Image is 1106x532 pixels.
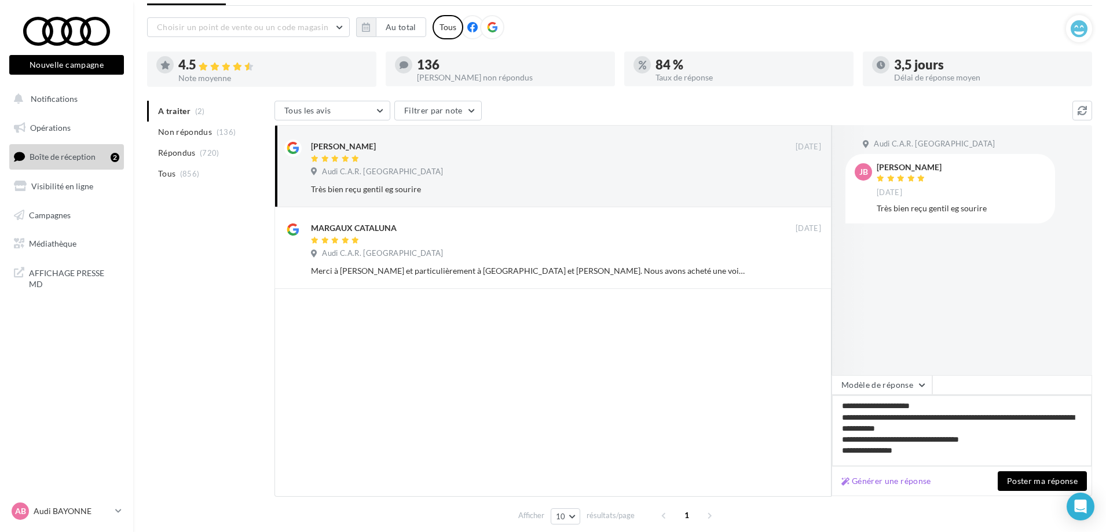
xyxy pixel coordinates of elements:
span: Afficher [518,510,544,521]
div: Tous [433,15,463,39]
div: Merci à [PERSON_NAME] et particulièrement à [GEOGRAPHIC_DATA] et [PERSON_NAME]. Nous avons acheté... [311,265,746,277]
span: AFFICHAGE PRESSE MD [29,265,119,290]
span: Visibilité en ligne [31,181,93,191]
span: Choisir un point de vente ou un code magasin [157,22,328,32]
div: 84 % [655,58,844,71]
div: Très bien reçu gentil eg sourire [311,184,746,195]
span: (856) [180,169,200,178]
div: Open Intercom Messenger [1067,493,1094,520]
span: 10 [556,512,566,521]
div: [PERSON_NAME] [877,163,942,171]
span: résultats/page [587,510,635,521]
span: 1 [677,506,696,524]
span: Audi C.A.R. [GEOGRAPHIC_DATA] [322,167,443,177]
span: (136) [217,127,236,137]
button: Générer une réponse [837,474,936,488]
span: Boîte de réception [30,152,96,162]
button: Au total [376,17,426,37]
div: 3,5 jours [894,58,1083,71]
a: AFFICHAGE PRESSE MD [7,261,126,295]
span: Audi C.A.R. [GEOGRAPHIC_DATA] [322,248,443,259]
span: Opérations [30,123,71,133]
span: Tous les avis [284,105,331,115]
span: AB [15,505,26,517]
div: [PERSON_NAME] non répondus [417,74,606,82]
span: Campagnes [29,210,71,219]
a: AB Audi BAYONNE [9,500,124,522]
button: Au total [356,17,426,37]
span: Médiathèque [29,239,76,248]
button: Choisir un point de vente ou un code magasin [147,17,350,37]
div: 4.5 [178,58,367,72]
div: 2 [111,153,119,162]
span: (720) [200,148,219,157]
span: JB [859,166,868,178]
div: Très bien reçu gentil eg sourire [877,203,1046,214]
div: Note moyenne [178,74,367,82]
p: Audi BAYONNE [34,505,111,517]
span: Non répondus [158,126,212,138]
span: Notifications [31,94,78,104]
button: Poster ma réponse [998,471,1087,491]
span: Tous [158,168,175,179]
a: Boîte de réception2 [7,144,126,169]
div: Délai de réponse moyen [894,74,1083,82]
button: Nouvelle campagne [9,55,124,75]
div: 136 [417,58,606,71]
a: Visibilité en ligne [7,174,126,199]
a: Médiathèque [7,232,126,256]
a: Opérations [7,116,126,140]
span: Audi C.A.R. [GEOGRAPHIC_DATA] [874,139,995,149]
div: Taux de réponse [655,74,844,82]
div: [PERSON_NAME] [311,141,376,152]
button: 10 [551,508,580,524]
div: MARGAUX CATALUNA [311,222,397,234]
a: Campagnes [7,203,126,228]
button: Tous les avis [274,101,390,120]
button: Filtrer par note [394,101,482,120]
button: Modèle de réponse [832,375,932,395]
button: Notifications [7,87,122,111]
span: [DATE] [796,142,821,152]
span: Répondus [158,147,196,159]
span: [DATE] [796,223,821,234]
span: [DATE] [877,188,902,198]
